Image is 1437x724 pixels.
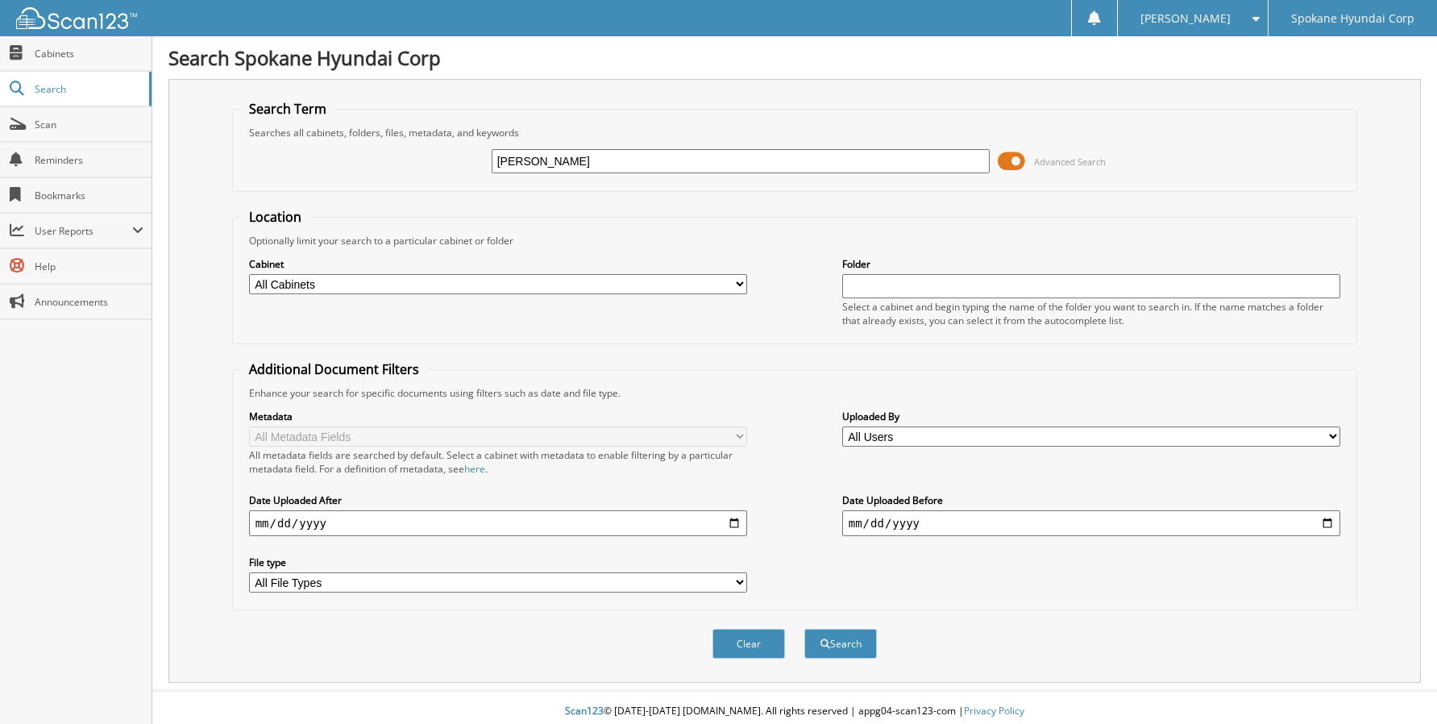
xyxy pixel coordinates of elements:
div: Enhance your search for specific documents using filters such as date and file type. [241,386,1349,400]
label: Cabinet [249,257,748,271]
span: User Reports [35,224,132,238]
span: [PERSON_NAME] [1140,14,1231,23]
label: Metadata [249,410,748,423]
span: Cabinets [35,47,143,60]
label: Folder [842,257,1341,271]
span: Help [35,260,143,273]
button: Clear [712,629,785,659]
div: All metadata fields are searched by default. Select a cabinet with metadata to enable filtering b... [249,448,748,476]
label: Uploaded By [842,410,1341,423]
input: end [842,510,1341,536]
legend: Location [241,208,309,226]
span: Advanced Search [1034,156,1106,168]
div: Optionally limit your search to a particular cabinet or folder [241,234,1349,248]
span: Spokane Hyundai Corp [1291,14,1414,23]
label: File type [249,555,748,569]
span: Scan [35,118,143,131]
a: here [464,462,485,476]
span: Announcements [35,295,143,309]
span: Bookmarks [35,189,143,202]
legend: Search Term [241,100,334,118]
span: Scan123 [565,704,604,718]
div: Searches all cabinets, folders, files, metadata, and keywords [241,126,1349,139]
legend: Additional Document Filters [241,360,427,378]
label: Date Uploaded After [249,493,748,507]
input: start [249,510,748,536]
div: Select a cabinet and begin typing the name of the folder you want to search in. If the name match... [842,300,1341,327]
label: Date Uploaded Before [842,493,1341,507]
span: Reminders [35,153,143,167]
a: Privacy Policy [964,704,1024,718]
button: Search [804,629,877,659]
span: Search [35,82,141,96]
h1: Search Spokane Hyundai Corp [168,44,1421,71]
img: scan123-logo-white.svg [16,7,137,29]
